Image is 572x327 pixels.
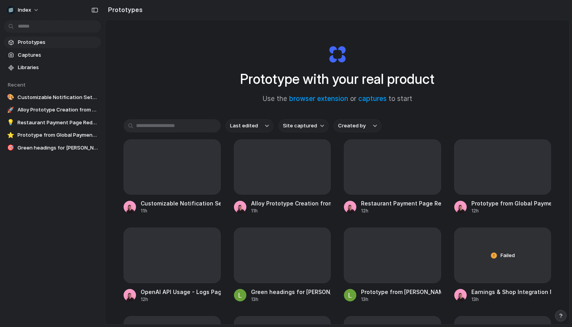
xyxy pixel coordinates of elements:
[141,296,221,303] div: 12h
[7,106,14,114] div: 🚀
[18,6,31,14] span: Index
[17,106,98,114] span: Alloy Prototype Creation from Usersnap
[251,199,331,207] div: Alloy Prototype Creation from Usersnap
[361,296,441,303] div: 13h
[8,82,26,88] span: Recent
[471,207,551,214] div: 12h
[471,288,551,296] div: Earnings & Shop Integration Menu
[278,119,329,132] button: Site captured
[17,131,98,139] span: Prototype from Global Payments [GEOGRAPHIC_DATA]
[344,139,441,214] a: Restaurant Payment Page Redesign12h
[17,119,98,127] span: Restaurant Payment Page Redesign
[17,144,98,152] span: Green headings for [PERSON_NAME]
[361,288,441,296] div: Prototype from [PERSON_NAME] Headings v4
[4,129,101,141] a: ⭐Prototype from Global Payments [GEOGRAPHIC_DATA]
[471,296,551,303] div: 13h
[124,139,221,214] a: Customizable Notification Settings for OpenAI API11h
[338,122,366,130] span: Created by
[234,228,331,303] a: Green headings for [PERSON_NAME]13h
[251,288,331,296] div: Green headings for [PERSON_NAME]
[500,252,515,259] span: Failed
[361,207,441,214] div: 12h
[234,139,331,214] a: Alloy Prototype Creation from Usersnap11h
[18,51,98,59] span: Captures
[283,122,317,130] span: Site captured
[251,296,331,303] div: 13h
[105,5,143,14] h2: Prototypes
[4,117,101,129] a: 💡Restaurant Payment Page Redesign
[7,144,14,152] div: 🎯
[18,38,98,46] span: Prototypes
[7,131,14,139] div: ⭐
[7,119,14,127] div: 💡
[18,64,98,71] span: Libraries
[251,207,331,214] div: 11h
[358,95,387,103] a: captures
[4,92,101,103] a: 🎨Customizable Notification Settings for OpenAI API
[344,228,441,303] a: Prototype from [PERSON_NAME] Headings v413h
[263,94,412,104] span: Use the or to start
[289,95,348,103] a: browser extension
[471,199,551,207] div: Prototype from Global Payments [GEOGRAPHIC_DATA]
[4,142,101,154] a: 🎯Green headings for [PERSON_NAME]
[333,119,382,132] button: Created by
[240,69,434,89] h1: Prototype with your real product
[124,228,221,303] a: OpenAI API Usage - Logs Page Interaction12h
[361,199,441,207] div: Restaurant Payment Page Redesign
[141,207,221,214] div: 11h
[17,94,98,101] span: Customizable Notification Settings for OpenAI API
[454,139,551,214] a: Prototype from Global Payments [GEOGRAPHIC_DATA]12h
[4,62,101,73] a: Libraries
[141,288,221,296] div: OpenAI API Usage - Logs Page Interaction
[4,4,43,16] button: Index
[454,228,551,303] a: FailedEarnings & Shop Integration Menu13h
[4,37,101,48] a: Prototypes
[141,199,221,207] div: Customizable Notification Settings for OpenAI API
[225,119,274,132] button: Last edited
[230,122,258,130] span: Last edited
[4,49,101,61] a: Captures
[7,94,14,101] div: 🎨
[4,104,101,116] a: 🚀Alloy Prototype Creation from Usersnap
